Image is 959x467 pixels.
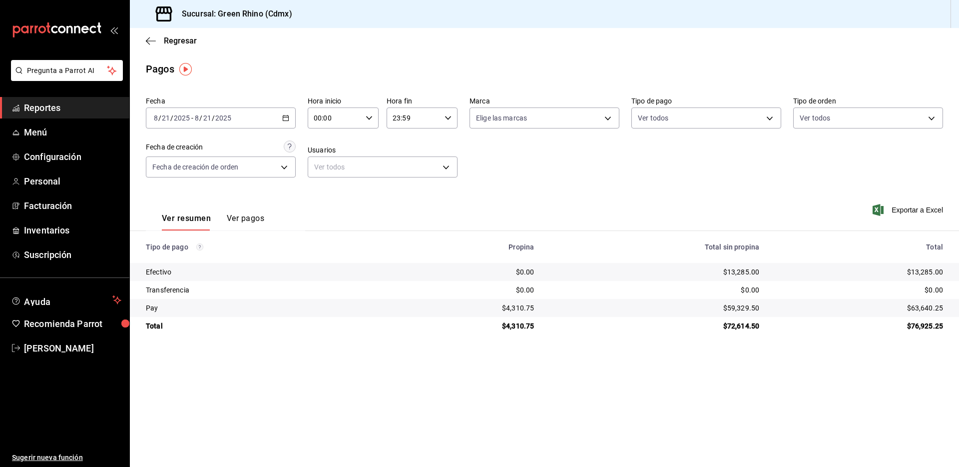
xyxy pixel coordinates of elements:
div: Efectivo [146,267,381,277]
div: Pagos [146,61,174,76]
label: Fecha [146,97,296,104]
button: Regresar [146,36,197,45]
div: $0.00 [397,285,534,295]
span: Ayuda [24,294,108,306]
label: Tipo de orden [793,97,943,104]
button: open_drawer_menu [110,26,118,34]
div: $13,285.00 [550,267,759,277]
input: -- [194,114,199,122]
span: Elige las marcas [476,113,527,123]
label: Hora fin [387,97,458,104]
button: Ver resumen [162,213,211,230]
div: Total [146,321,381,331]
div: $13,285.00 [775,267,943,277]
input: -- [153,114,158,122]
div: $0.00 [550,285,759,295]
div: Transferencia [146,285,381,295]
div: $4,310.75 [397,321,534,331]
span: / [212,114,215,122]
span: / [158,114,161,122]
span: Regresar [164,36,197,45]
span: Ver todos [800,113,830,123]
button: Exportar a Excel [875,204,943,216]
span: Sugerir nueva función [12,452,121,463]
button: Pregunta a Parrot AI [11,60,123,81]
a: Pregunta a Parrot AI [7,72,123,83]
div: Pay [146,303,381,313]
label: Usuarios [308,146,458,153]
div: navigation tabs [162,213,264,230]
span: Fecha de creación de orden [152,162,238,172]
div: $59,329.50 [550,303,759,313]
span: Menú [24,125,121,139]
span: [PERSON_NAME] [24,341,121,355]
span: Configuración [24,150,121,163]
div: $0.00 [775,285,943,295]
span: Personal [24,174,121,188]
button: Ver pagos [227,213,264,230]
div: $0.00 [397,267,534,277]
label: Hora inicio [308,97,379,104]
img: Tooltip marker [179,63,192,75]
div: Total sin propina [550,243,759,251]
span: / [170,114,173,122]
div: $72,614.50 [550,321,759,331]
span: - [191,114,193,122]
input: -- [161,114,170,122]
div: Fecha de creación [146,142,203,152]
span: Suscripción [24,248,121,261]
label: Marca [470,97,619,104]
span: Recomienda Parrot [24,317,121,330]
span: Reportes [24,101,121,114]
div: $76,925.25 [775,321,943,331]
svg: Los pagos realizados con Pay y otras terminales son montos brutos. [196,243,203,250]
div: Total [775,243,943,251]
span: Pregunta a Parrot AI [27,65,107,76]
span: Inventarios [24,223,121,237]
span: Ver todos [638,113,668,123]
input: ---- [173,114,190,122]
div: $4,310.75 [397,303,534,313]
div: $63,640.25 [775,303,943,313]
label: Tipo de pago [631,97,781,104]
div: Tipo de pago [146,243,381,251]
input: -- [203,114,212,122]
h3: Sucursal: Green Rhino (Cdmx) [174,8,292,20]
span: Facturación [24,199,121,212]
div: Ver todos [308,156,458,177]
input: ---- [215,114,232,122]
div: Propina [397,243,534,251]
span: / [199,114,202,122]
